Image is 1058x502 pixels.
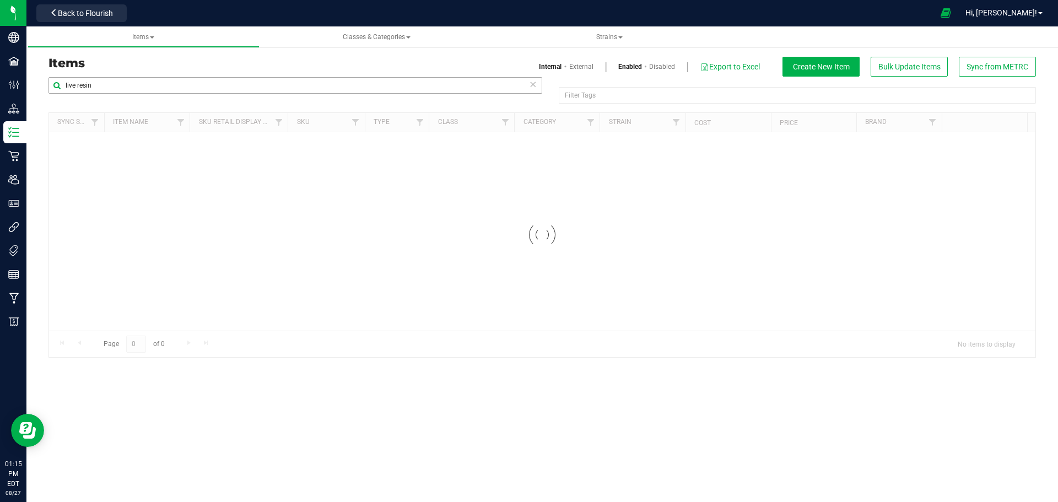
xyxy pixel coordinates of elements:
[8,56,19,67] inline-svg: Facilities
[529,77,537,91] span: Clear
[132,33,154,41] span: Items
[48,77,542,94] input: Search Item Name, SKU Retail Name, or Part Number
[8,32,19,43] inline-svg: Company
[36,4,127,22] button: Back to Flourish
[596,33,623,41] span: Strains
[878,62,941,71] span: Bulk Update Items
[8,127,19,138] inline-svg: Inventory
[8,103,19,114] inline-svg: Distribution
[8,198,19,209] inline-svg: User Roles
[933,2,958,24] span: Open Ecommerce Menu
[871,57,948,77] button: Bulk Update Items
[8,222,19,233] inline-svg: Integrations
[8,245,19,256] inline-svg: Tags
[5,489,21,497] p: 08/27
[649,62,675,72] a: Disabled
[8,150,19,161] inline-svg: Retail
[8,269,19,280] inline-svg: Reports
[959,57,1036,77] button: Sync from METRC
[8,79,19,90] inline-svg: Configuration
[569,62,593,72] a: External
[539,62,562,72] a: Internal
[343,33,411,41] span: Classes & Categories
[618,62,642,72] a: Enabled
[965,8,1037,17] span: Hi, [PERSON_NAME]!
[782,57,860,77] button: Create New Item
[8,293,19,304] inline-svg: Manufacturing
[58,9,113,18] span: Back to Flourish
[8,174,19,185] inline-svg: Users
[5,459,21,489] p: 01:15 PM EDT
[700,57,760,76] button: Export to Excel
[48,57,534,70] h3: Items
[793,62,850,71] span: Create New Item
[11,414,44,447] iframe: Resource center
[8,316,19,327] inline-svg: Billing
[967,62,1028,71] span: Sync from METRC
